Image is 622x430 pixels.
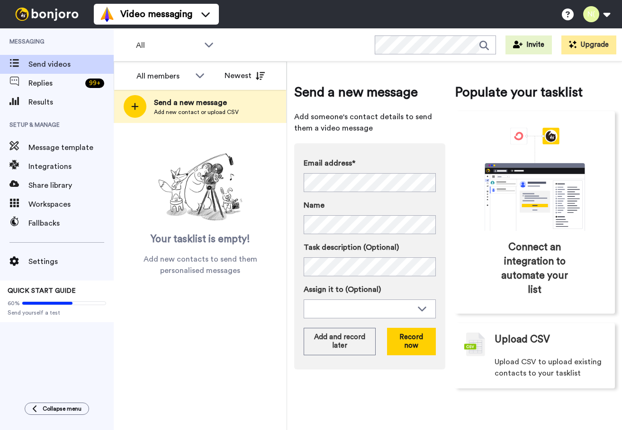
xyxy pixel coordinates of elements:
span: Fallbacks [28,218,114,229]
button: Add and record later [304,328,376,355]
span: Add new contacts to send them personalised messages [128,254,272,276]
span: Add new contact or upload CSV [154,108,239,116]
span: Connect an integration to automate your list [495,240,575,297]
span: Upload CSV to upload existing contacts to your tasklist [495,356,606,379]
span: Video messaging [120,8,192,21]
label: Task description (Optional) [304,242,436,253]
div: 99 + [85,79,104,88]
span: Add someone's contact details to send them a video message [294,111,445,134]
span: Results [28,97,114,108]
span: Send yourself a test [8,309,106,316]
button: Upgrade [561,35,616,54]
span: Collapse menu [43,405,81,412]
span: 60% [8,299,20,307]
span: Your tasklist is empty! [151,232,250,246]
span: Send videos [28,59,114,70]
span: Workspaces [28,199,114,210]
span: Replies [28,78,81,89]
span: Upload CSV [495,333,550,347]
span: Populate your tasklist [455,83,615,102]
img: csv-grey.png [464,333,485,356]
div: All members [136,70,190,82]
img: ready-set-action.png [153,149,248,225]
span: All [136,40,199,51]
img: bj-logo-header-white.svg [11,8,82,21]
span: Share library [28,180,114,191]
span: Message template [28,142,114,153]
span: Integrations [28,161,114,172]
img: vm-color.svg [99,7,115,22]
label: Email address* [304,158,436,169]
button: Invite [505,35,552,54]
span: Send a new message [154,97,239,108]
button: Record now [387,328,435,355]
button: Collapse menu [25,403,89,415]
div: animation [464,128,606,231]
span: Send a new message [294,83,445,102]
span: QUICK START GUIDE [8,288,76,294]
label: Assign it to (Optional) [304,284,436,295]
button: Newest [217,66,272,85]
span: Settings [28,256,114,267]
span: Name [304,200,325,211]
